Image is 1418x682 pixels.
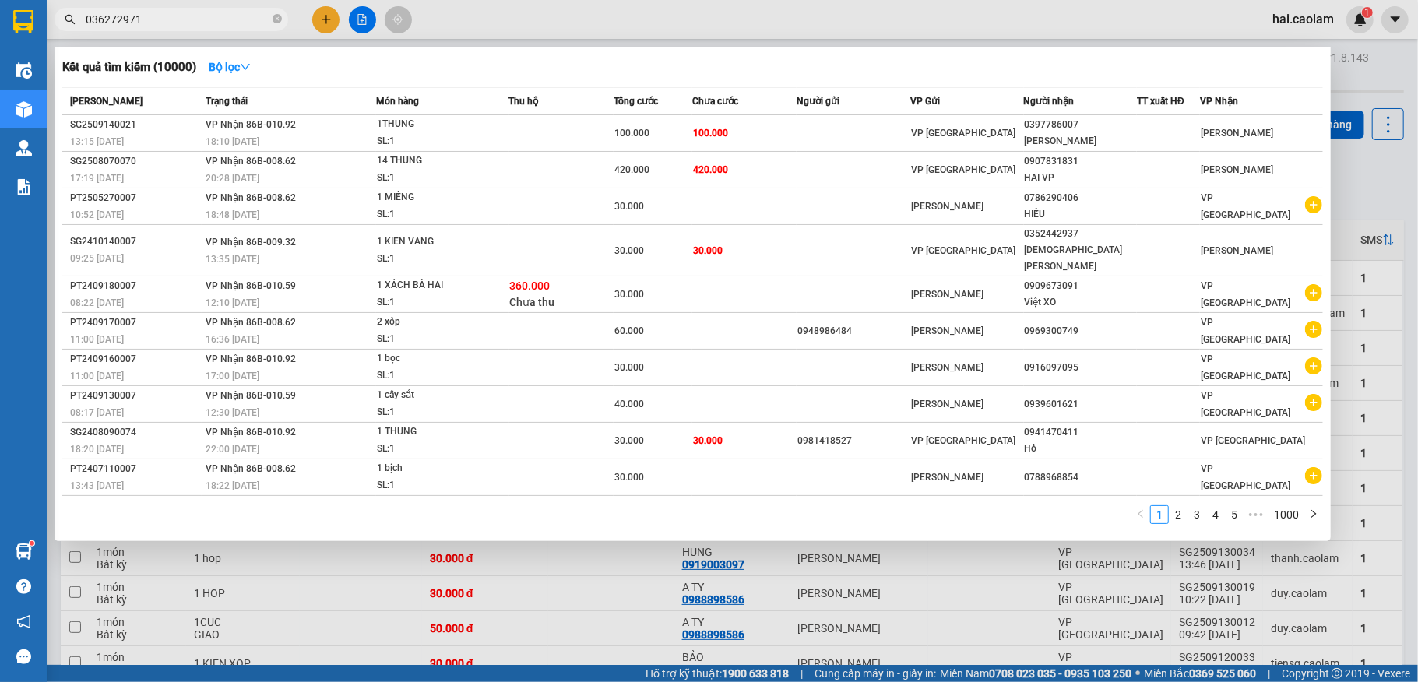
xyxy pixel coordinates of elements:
div: 1 XÁCH BÀ HAI [377,277,494,294]
span: 420.000 [614,164,649,175]
div: SL: 1 [377,251,494,268]
div: 1 bọc [377,350,494,367]
div: 0916097095 [1025,360,1137,376]
div: SL: 1 [377,477,494,494]
button: Bộ lọcdown [196,54,263,79]
div: PT2409130007 [70,388,201,404]
li: (c) 2017 [131,74,214,93]
span: Chưa cước [692,96,738,107]
span: [PERSON_NAME] [911,201,983,212]
span: message [16,649,31,664]
a: 2 [1170,506,1187,523]
span: 08:17 [DATE] [70,407,124,418]
span: right [1309,509,1318,519]
span: VP Nhận 86B-010.92 [206,119,296,130]
div: Hồ [1025,441,1137,457]
span: [PERSON_NAME] [70,96,143,107]
span: search [65,14,76,25]
span: down [240,62,251,72]
span: 60.000 [614,325,644,336]
span: 08:22 [DATE] [70,297,124,308]
span: VP Nhận 86B-009.32 [206,237,296,248]
b: BIÊN NHẬN GỬI HÀNG HÓA [100,23,150,149]
img: warehouse-icon [16,543,32,560]
span: 40.000 [614,399,644,410]
span: [PERSON_NAME] [911,472,983,483]
div: PT2409180007 [70,278,201,294]
span: 30.000 [614,201,644,212]
div: SL: 1 [377,441,494,458]
span: Món hàng [376,96,419,107]
div: PT2407110007 [70,461,201,477]
li: 4 [1206,505,1225,524]
div: SL: 1 [377,404,494,421]
span: [PERSON_NAME] [1201,164,1273,175]
span: [PERSON_NAME] [911,399,983,410]
span: 12:30 [DATE] [206,407,259,418]
span: 30.000 [614,362,644,373]
span: question-circle [16,579,31,594]
span: 30.000 [614,472,644,483]
li: Previous Page [1131,505,1150,524]
span: Người gửi [797,96,839,107]
span: 17:00 [DATE] [206,371,259,381]
span: 11:00 [DATE] [70,371,124,381]
span: 10:52 [DATE] [70,209,124,220]
span: Người nhận [1024,96,1075,107]
span: 100.000 [614,128,649,139]
span: VP [GEOGRAPHIC_DATA] [1201,463,1290,491]
span: VP Nhận 86B-008.62 [206,192,296,203]
span: 420.000 [693,164,728,175]
div: 1 THUNG [377,424,494,441]
a: 1000 [1269,506,1304,523]
a: 1 [1151,506,1168,523]
span: notification [16,614,31,629]
div: 0969300749 [1025,323,1137,339]
span: VP Nhận 86B-010.92 [206,353,296,364]
h3: Kết quả tìm kiếm ( 10000 ) [62,59,196,76]
span: 18:20 [DATE] [70,444,124,455]
span: Thu hộ [509,96,539,107]
div: SL: 1 [377,170,494,187]
span: 30.000 [693,245,723,256]
sup: 1 [30,541,34,546]
button: left [1131,505,1150,524]
li: Next 5 Pages [1244,505,1268,524]
b: [DOMAIN_NAME] [131,59,214,72]
span: Chưa thu [510,296,555,308]
div: Việt XO [1025,294,1137,311]
span: VP [GEOGRAPHIC_DATA] [1201,435,1305,446]
span: 16:36 [DATE] [206,334,259,345]
div: 1 cây sắt [377,387,494,404]
span: VP [GEOGRAPHIC_DATA] [1201,192,1290,220]
span: 30.000 [614,245,644,256]
div: SG2508070070 [70,153,201,170]
span: VP Gửi [910,96,940,107]
div: 1 MIẾNG [377,189,494,206]
span: VP [GEOGRAPHIC_DATA] [911,128,1015,139]
div: 1THUNG [377,116,494,133]
span: 22:00 [DATE] [206,444,259,455]
li: 1000 [1268,505,1304,524]
div: HIẾU [1025,206,1137,223]
span: VP Nhận 86B-008.62 [206,463,296,474]
li: 2 [1169,505,1188,524]
span: 100.000 [693,128,728,139]
a: 3 [1188,506,1205,523]
span: [PERSON_NAME] [1201,245,1273,256]
span: close-circle [273,12,282,27]
li: 3 [1188,505,1206,524]
span: 360.000 [510,279,551,292]
span: 18:22 [DATE] [206,480,259,491]
div: 1 KIEN VANG [377,234,494,251]
span: 30.000 [614,289,644,300]
img: solution-icon [16,179,32,195]
div: SL: 1 [377,206,494,223]
div: 0907831831 [1025,153,1137,170]
span: VP Nhận 86B-010.59 [206,280,296,291]
a: 5 [1226,506,1243,523]
img: logo-vxr [13,10,33,33]
span: VP [GEOGRAPHIC_DATA] [911,245,1015,256]
div: 0397786007 [1025,117,1137,133]
div: 0948986484 [797,323,910,339]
